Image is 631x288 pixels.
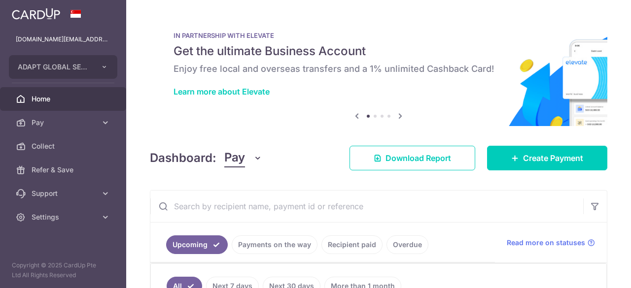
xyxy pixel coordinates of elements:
a: Download Report [350,146,475,170]
span: Create Payment [523,152,583,164]
span: Home [32,94,97,104]
button: ADAPT GLOBAL SERVICES PTE. LTD. [9,55,117,79]
input: Search by recipient name, payment id or reference [150,191,583,222]
a: Learn more about Elevate [174,87,270,96]
img: CardUp [12,8,60,20]
a: Read more on statuses [507,238,595,248]
h4: Dashboard: [150,149,216,167]
span: Read more on statuses [507,238,585,248]
h6: Enjoy free local and overseas transfers and a 1% unlimited Cashback Card! [174,63,584,75]
a: Payments on the way [232,235,317,254]
a: Upcoming [166,235,228,254]
span: Pay [224,149,245,167]
span: Pay [32,118,97,128]
button: Pay [224,149,262,167]
span: Download Report [386,152,451,164]
h5: Get the ultimate Business Account [174,43,584,59]
span: ADAPT GLOBAL SERVICES PTE. LTD. [18,62,91,72]
a: Overdue [386,235,428,254]
a: Recipient paid [321,235,383,254]
span: Collect [32,141,97,151]
img: Renovation banner [150,16,607,126]
p: IN PARTNERSHIP WITH ELEVATE [174,32,584,39]
span: Support [32,189,97,198]
span: Refer & Save [32,165,97,175]
a: Create Payment [487,146,607,170]
span: Settings [32,212,97,222]
p: [DOMAIN_NAME][EMAIL_ADDRESS][DOMAIN_NAME] [16,34,110,44]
